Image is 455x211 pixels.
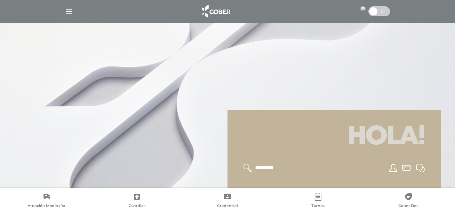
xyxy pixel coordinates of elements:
a: Guardias [92,193,183,210]
a: Turnos [273,193,363,210]
span: Credencial [217,203,238,209]
img: 26506 [360,6,366,12]
span: Turnos [311,203,325,209]
a: Credencial [182,193,273,210]
a: Atención Médica Ya [1,193,92,210]
span: Guardias [129,203,146,209]
a: Cober Doc [363,193,454,210]
img: Cober_menu-lines-white.svg [65,7,73,16]
span: Cober Doc [398,203,418,209]
span: Atención Médica Ya [28,203,65,209]
h1: Hola! [235,118,433,156]
img: logo_cober_home-white.png [198,3,233,19]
